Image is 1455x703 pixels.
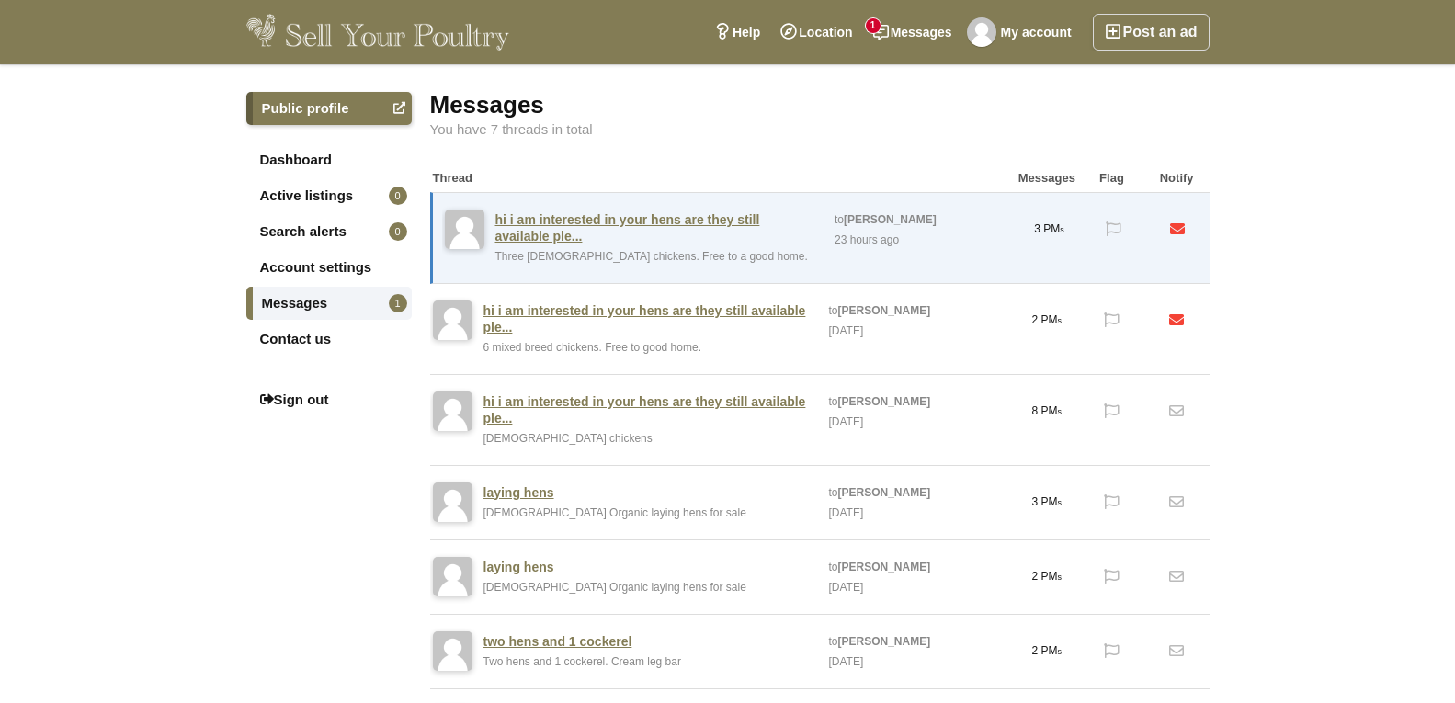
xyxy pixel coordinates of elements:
strong: Thread [433,171,472,185]
a: Post an ad [1093,14,1210,51]
span: s [1058,316,1063,325]
div: 3 PM [1017,202,1082,256]
span: s [1058,647,1063,656]
a: Active listings0 [246,179,412,212]
span: 0 [389,222,407,241]
a: hi i am interested in your hens are they still available ple... [483,302,811,335]
img: default-user-image.png [445,210,484,249]
img: default-user-image.png [433,482,472,522]
a: Help [704,14,770,51]
div: 2 PM [1015,293,1080,347]
strong: [PERSON_NAME] [838,304,931,317]
img: Sell Your Poultry [246,14,510,51]
a: Two hens and 1 cockerel. Cream leg bar [483,655,681,668]
a: to[PERSON_NAME] [829,395,931,408]
div: [DATE] [827,321,866,341]
a: to[PERSON_NAME] [829,635,931,648]
div: 2 PM [1015,550,1080,604]
img: default-user-image.png [433,631,472,671]
strong: [PERSON_NAME] [838,561,931,573]
a: Sign out [246,383,412,416]
a: to[PERSON_NAME] [829,304,931,317]
a: Search alerts0 [246,215,412,248]
div: [DATE] [827,503,866,523]
img: default-user-image.png [433,300,472,340]
a: to[PERSON_NAME] [835,213,937,226]
a: [DEMOGRAPHIC_DATA] Organic laying hens for sale [483,581,746,594]
img: default-user-image.png [433,557,472,596]
a: Account settings [246,251,412,284]
a: My account [962,14,1082,51]
a: [DEMOGRAPHIC_DATA] chickens [483,432,653,445]
div: Messages [430,92,1210,118]
div: Notify [1144,164,1210,192]
a: 6 mixed breed chickens. Free to good home. [483,341,701,354]
a: Public profile [246,92,412,125]
strong: [PERSON_NAME] [838,395,931,408]
a: Messages1 [246,287,412,320]
div: Messages [1015,164,1080,192]
a: Contact us [246,323,412,356]
strong: [PERSON_NAME] [838,486,931,499]
a: hi i am interested in your hens are they still available ple... [495,211,817,244]
span: s [1058,573,1063,582]
span: 0 [389,187,407,205]
a: two hens and 1 cockerel [483,633,632,650]
a: to[PERSON_NAME] [829,561,931,573]
img: default-user-image.png [433,391,472,431]
div: 3 PM [1015,475,1080,529]
a: to[PERSON_NAME] [829,486,931,499]
span: 1 [389,294,407,312]
div: [DATE] [827,412,866,432]
a: hi i am interested in your hens are they still available ple... [483,393,811,426]
strong: [PERSON_NAME] [844,213,937,226]
div: Flag [1079,164,1144,192]
a: Messages1 [863,14,962,51]
a: laying hens [483,484,554,501]
a: Location [770,14,862,51]
div: 8 PM [1015,384,1080,438]
a: laying hens [483,559,554,575]
div: [DATE] [827,652,866,672]
span: s [1060,225,1064,234]
a: Three [DEMOGRAPHIC_DATA] chickens. Free to a good home. [495,250,808,263]
span: 1 [866,18,881,33]
div: You have 7 threads in total [430,122,1210,137]
strong: [PERSON_NAME] [838,635,931,648]
img: jawed ahmed [967,17,996,47]
div: 2 PM [1015,624,1080,678]
div: 23 hours ago [833,230,901,250]
div: [DATE] [827,577,866,597]
a: [DEMOGRAPHIC_DATA] Organic laying hens for sale [483,506,746,519]
span: s [1058,498,1063,507]
a: Dashboard [246,143,412,176]
span: s [1058,407,1063,416]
